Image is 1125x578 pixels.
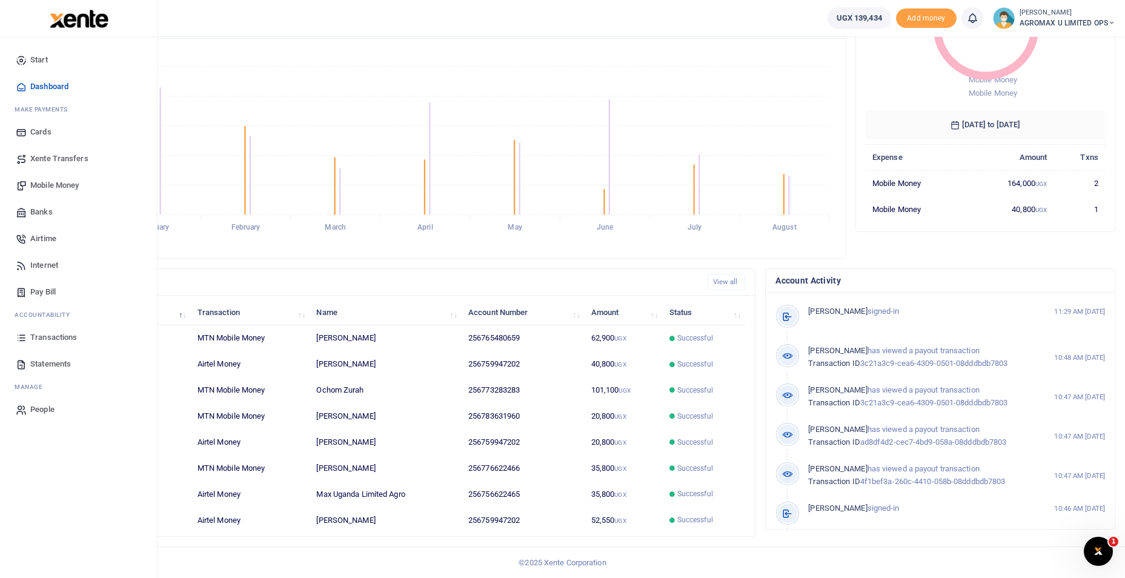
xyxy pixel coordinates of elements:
span: Successful [677,514,713,525]
td: [PERSON_NAME] [310,456,462,482]
td: 40,800 [585,351,663,377]
small: UGX [614,361,626,368]
span: Mobile Money [969,88,1017,98]
a: Statements [10,351,147,377]
small: UGX [614,413,626,420]
iframe: Intercom live chat [1084,537,1113,566]
span: Transactions [30,331,77,344]
td: 256759947202 [462,430,585,456]
span: Successful [677,411,713,422]
p: signed-in [808,305,1030,318]
small: [PERSON_NAME] [1020,8,1115,18]
tspan: August [772,224,797,232]
td: 2 [1054,170,1105,196]
td: 164,000 [967,170,1054,196]
span: Transaction ID [808,437,860,447]
span: Airtime [30,233,56,245]
td: Mobile Money [866,170,967,196]
span: Successful [677,463,713,474]
td: 101,100 [585,377,663,404]
small: 11:29 AM [DATE] [1054,307,1105,317]
li: Wallet ballance [823,7,896,29]
td: Mobile Money [866,196,967,222]
td: 20,800 [585,430,663,456]
th: Expense [866,144,967,170]
h4: Recent Transactions [56,276,698,289]
td: [PERSON_NAME] [310,351,462,377]
span: AGROMAX U LIMITED OPS [1020,18,1115,28]
a: People [10,396,147,423]
a: Add money [896,13,957,22]
span: Successful [677,333,713,344]
span: Start [30,54,48,66]
td: [PERSON_NAME] [310,430,462,456]
span: Pay Bill [30,286,56,298]
td: 62,900 [585,325,663,351]
th: Account Number: activate to sort column ascending [462,299,585,325]
li: Ac [10,305,147,324]
th: Txns [1054,144,1105,170]
a: UGX 139,434 [828,7,891,29]
tspan: July [688,224,702,232]
small: UGX [619,387,630,394]
td: 256776622466 [462,456,585,482]
a: Pay Bill [10,279,147,305]
p: signed-in [808,502,1030,515]
a: Airtime [10,225,147,252]
span: countability [24,310,70,319]
span: ake Payments [21,105,68,114]
img: profile-user [993,7,1015,29]
p: has viewed a payout transaction ad8df4d2-cec7-4bd9-058a-08dddbdb7803 [808,424,1030,449]
span: anage [21,382,43,391]
a: Transactions [10,324,147,351]
span: Successful [677,359,713,370]
tspan: June [597,224,614,232]
tspan: January [142,224,169,232]
a: Start [10,47,147,73]
span: UGX 139,434 [837,12,882,24]
th: Name: activate to sort column ascending [310,299,462,325]
td: 256756622465 [462,481,585,507]
tspan: February [231,224,261,232]
th: Amount [967,144,1054,170]
td: 1 [1054,196,1105,222]
tspan: March [325,224,346,232]
span: People [30,404,55,416]
a: Dashboard [10,73,147,100]
small: 10:47 AM [DATE] [1054,471,1105,481]
td: Airtel Money [191,430,310,456]
img: logo-large [50,10,108,28]
a: Banks [10,199,147,225]
td: 35,800 [585,456,663,482]
p: has viewed a payout transaction 4f1bef3a-260c-4410-058b-08dddbdb7803 [808,463,1030,488]
td: Max Uganda Limited Agro [310,481,462,507]
li: Toup your wallet [896,8,957,28]
span: Add money [896,8,957,28]
span: Statements [30,358,71,370]
td: 256759947202 [462,351,585,377]
span: Successful [677,437,713,448]
td: [PERSON_NAME] [310,404,462,430]
span: Mobile Money [969,75,1017,84]
td: Airtel Money [191,507,310,533]
td: 35,800 [585,481,663,507]
span: [PERSON_NAME] [808,503,867,513]
span: [PERSON_NAME] [808,385,867,394]
span: Xente Transfers [30,153,88,165]
td: [PERSON_NAME] [310,507,462,533]
small: UGX [614,439,626,446]
a: Xente Transfers [10,145,147,172]
td: MTN Mobile Money [191,377,310,404]
td: MTN Mobile Money [191,325,310,351]
span: Transaction ID [808,477,860,486]
span: Transaction ID [808,359,860,368]
td: 256773283283 [462,377,585,404]
li: M [10,100,147,119]
a: profile-user [PERSON_NAME] AGROMAX U LIMITED OPS [993,7,1115,29]
td: 52,550 [585,507,663,533]
p: has viewed a payout transaction 3c21a3c9-cea6-4309-0501-08dddbdb7803 [808,384,1030,410]
td: 40,800 [967,196,1054,222]
th: Status: activate to sort column ascending [662,299,745,325]
tspan: May [508,224,522,232]
th: Transaction: activate to sort column ascending [191,299,310,325]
